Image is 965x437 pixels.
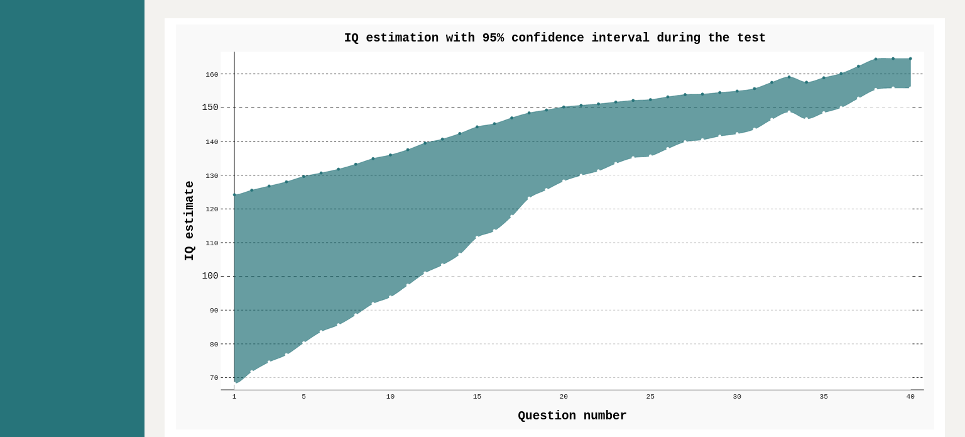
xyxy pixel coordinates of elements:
[183,180,197,260] text: IQ estimate
[344,31,766,45] text: IQ estimation with 95% confidence interval during the test
[210,374,219,382] text: 70
[518,409,627,423] text: Question number
[232,393,236,401] text: 1
[559,393,568,401] text: 20
[210,307,219,314] text: 90
[205,138,219,146] text: 140
[386,393,395,401] text: 10
[210,341,219,348] text: 80
[202,102,218,113] text: 150
[202,271,218,281] text: 100
[906,393,915,401] text: 40
[472,393,481,401] text: 15
[819,393,828,401] text: 35
[205,206,219,213] text: 120
[302,393,306,401] text: 5
[733,393,741,401] text: 30
[205,172,219,179] text: 130
[646,393,655,401] text: 25
[205,70,219,78] text: 160
[205,240,219,247] text: 110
